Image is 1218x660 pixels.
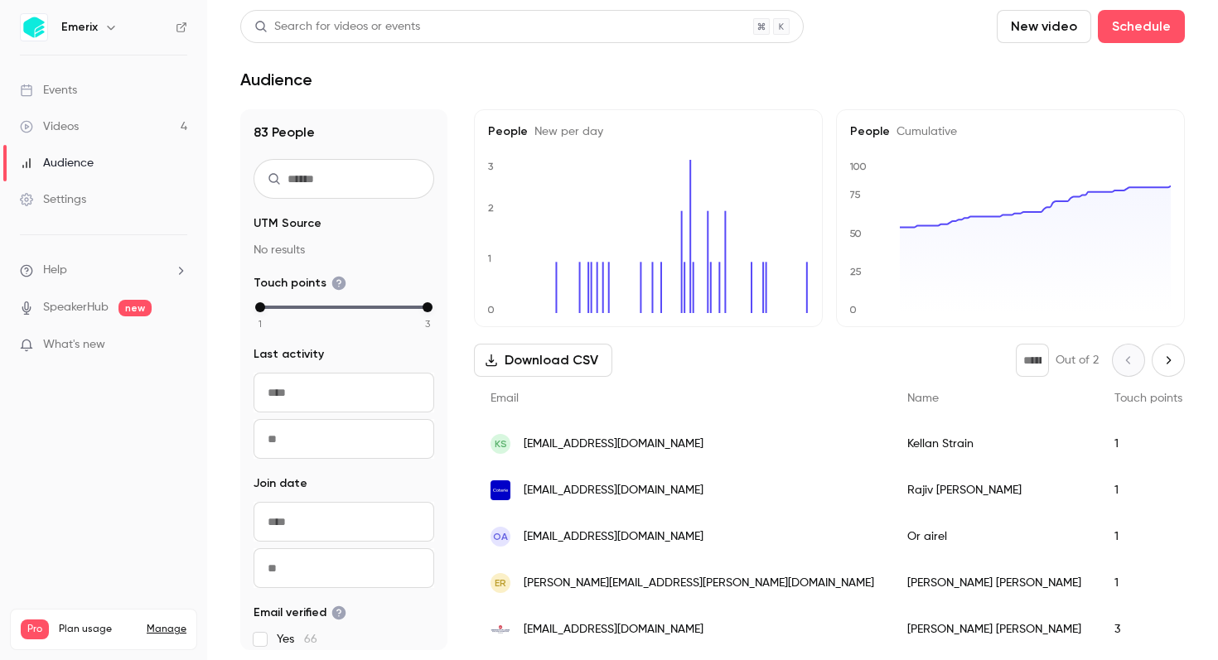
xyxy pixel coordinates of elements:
a: SpeakerHub [43,299,109,316]
span: Email [491,393,519,404]
span: Join date [254,475,307,492]
span: 1 [259,316,262,331]
input: To [254,548,434,588]
span: Last activity [254,346,324,363]
h5: People [488,123,809,140]
div: 1 [1098,560,1199,606]
div: 3 [1098,606,1199,653]
h6: Emerix [61,19,98,36]
iframe: Noticeable Trigger [167,338,187,353]
span: KS [495,436,507,451]
h1: Audience [240,70,312,89]
span: Touch points [254,275,346,291]
div: Rajiv [PERSON_NAME] [891,467,1098,513]
span: Plan usage [59,623,137,636]
span: Touch points [1114,393,1182,404]
div: max [423,302,433,312]
div: Search for videos or events [254,18,420,36]
span: [EMAIL_ADDRESS][DOMAIN_NAME] [524,436,703,453]
span: Yes [277,631,317,648]
text: 50 [849,228,862,239]
div: Videos [20,118,79,135]
div: [PERSON_NAME] [PERSON_NAME] [891,560,1098,606]
span: [EMAIL_ADDRESS][DOMAIN_NAME] [524,621,703,638]
text: 0 [849,304,857,316]
div: 1 [1098,513,1199,560]
div: Settings [20,191,86,208]
div: 1 [1098,421,1199,467]
img: uic.edu [491,619,510,639]
li: help-dropdown-opener [20,262,187,279]
text: 100 [849,161,867,172]
text: 2 [488,202,494,214]
input: From [254,373,434,412]
span: [EMAIL_ADDRESS][DOMAIN_NAME] [524,482,703,499]
span: Name [907,393,939,404]
button: New video [997,10,1091,43]
span: ER [495,576,506,590]
img: Emerix [21,14,47,41]
span: Email verified [254,605,346,621]
div: Events [20,82,77,99]
h1: 83 People [254,123,434,142]
button: Download CSV [474,344,612,377]
span: Oa [493,529,508,544]
div: Kellan Strain [891,421,1098,467]
button: Schedule [1098,10,1185,43]
span: UTM Source [254,215,321,232]
text: 75 [849,189,861,200]
input: From [254,502,434,542]
input: To [254,419,434,459]
div: 1 [1098,467,1199,513]
span: New per day [528,126,603,137]
span: new [118,300,152,316]
a: Manage [147,623,186,636]
span: [EMAIL_ADDRESS][DOMAIN_NAME] [524,528,703,546]
p: No results [254,242,434,258]
span: Help [43,262,67,279]
div: Audience [20,155,94,171]
span: 3 [425,316,430,331]
span: [PERSON_NAME][EMAIL_ADDRESS][PERSON_NAME][DOMAIN_NAME] [524,575,874,592]
div: Or airel [891,513,1098,560]
span: Cumulative [890,126,957,137]
text: 3 [488,161,494,172]
img: coterie.com [491,480,510,500]
span: 66 [304,634,317,645]
div: [PERSON_NAME] [PERSON_NAME] [891,606,1098,653]
h5: People [850,123,1171,140]
div: min [255,302,265,312]
text: 0 [487,304,495,316]
text: 1 [487,253,491,264]
span: Pro [21,619,49,639]
span: What's new [43,336,105,354]
button: Next page [1152,344,1185,377]
p: Out of 2 [1056,352,1099,369]
text: 25 [850,266,862,277]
